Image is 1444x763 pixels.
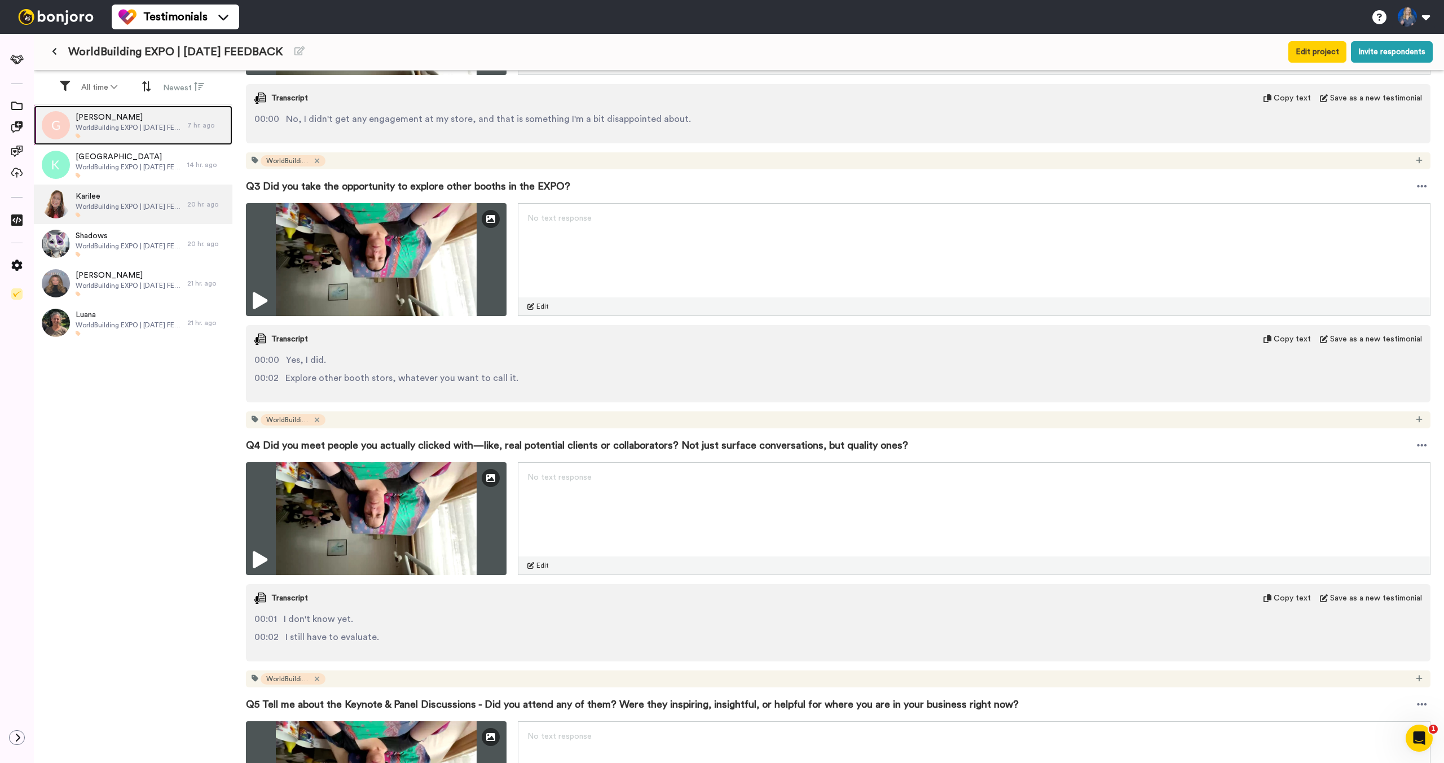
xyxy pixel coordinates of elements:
[34,264,232,303] a: [PERSON_NAME]WorldBuilding EXPO | [DATE] FEEDBACK21 hr. ago
[254,593,266,604] img: transcript.svg
[74,77,124,98] button: All time
[271,593,308,604] span: Transcript
[14,9,98,25] img: bj-logo-header-white.svg
[34,185,232,224] a: KarileeWorldBuilding EXPO | [DATE] FEEDBACK20 hr. ago
[76,270,182,281] span: [PERSON_NAME]
[76,202,182,211] span: WorldBuilding EXPO | [DATE] FEEDBACK
[143,9,208,25] span: Testimonials
[11,288,23,300] img: Checklist.svg
[536,302,549,311] span: Edit
[42,269,70,297] img: 38d45eaf-e5e9-48a8-8f24-2746ded53dd2.png
[271,334,308,345] span: Transcript
[42,151,70,179] img: k.png
[527,214,592,222] span: No text response
[246,203,507,316] img: d884ae64-0d69-45c1-9518-522279d55ec4-thumbnail_full-1757578096.jpg
[254,334,266,345] img: transcript.svg
[1330,93,1422,104] span: Save as a new testimonial
[1274,593,1311,604] span: Copy text
[285,371,518,385] span: Explore other booth stors, whatever you want to call it.
[42,111,70,139] img: g.png
[187,121,227,130] div: 7 hr. ago
[254,93,266,104] img: transcript.svg
[254,612,277,626] span: 00:01
[246,696,1019,712] span: Q5 Tell me about the Keynote & Panel Discussions - Did you attend any of them? Were they inspirin...
[271,93,308,104] span: Transcript
[285,630,379,644] span: I still have to evaluate.
[76,281,182,290] span: WorldBuilding EXPO | [DATE] FEEDBACK
[42,230,70,258] img: 0d83f7a9-6b14-473a-adb0-193112f1df23.jpeg
[34,224,232,264] a: ShadowsWorldBuilding EXPO | [DATE] FEEDBACK20 hr. ago
[1429,725,1438,734] span: 1
[76,191,182,202] span: Karilee
[42,190,70,218] img: 4cab479a-aaf2-4853-b85d-d395ee55eefb.png
[246,178,570,194] span: Q3 Did you take the opportunity to explore other booths in the EXPO?
[527,473,592,481] span: No text response
[254,371,279,385] span: 00:02
[284,612,353,626] span: I don't know yet.
[76,321,182,330] span: WorldBuilding EXPO | [DATE] FEEDBACK
[76,112,182,123] span: [PERSON_NAME]
[76,163,182,172] span: WorldBuilding EXPO | [DATE] FEEDBACK
[1288,41,1346,63] button: Edit project
[187,200,227,209] div: 20 hr. ago
[76,123,182,132] span: WorldBuilding EXPO | [DATE] FEEDBACK
[1351,41,1433,63] button: Invite respondents
[118,8,137,26] img: tm-color.svg
[187,279,227,288] div: 21 hr. ago
[286,353,326,367] span: Yes, I did.
[76,230,182,242] span: Shadows
[1406,725,1433,752] iframe: Intercom live chat
[42,309,70,337] img: 4ccbde3d-66c5-4862-b6f0-3132448235bf.jpeg
[536,561,549,570] span: Edit
[187,239,227,248] div: 20 hr. ago
[266,415,311,424] span: WorldBuildingEXPO
[187,160,227,169] div: 14 hr. ago
[76,309,182,321] span: Luana
[527,733,592,740] span: No text response
[1330,334,1422,345] span: Save as a new testimonial
[266,674,311,683] span: WorldBuildingEXPO
[266,156,311,165] span: WorldBuildingEXPO
[254,112,279,126] span: 00:00
[34,106,232,145] a: [PERSON_NAME]WorldBuilding EXPO | [DATE] FEEDBACK7 hr. ago
[76,242,182,251] span: WorldBuilding EXPO | [DATE] FEEDBACK
[1274,93,1311,104] span: Copy text
[68,44,283,60] span: WorldBuilding EXPO | [DATE] FEEDBACK
[254,630,279,644] span: 00:02
[187,318,227,327] div: 21 hr. ago
[1274,334,1311,345] span: Copy text
[34,303,232,343] a: LuanaWorldBuilding EXPO | [DATE] FEEDBACK21 hr. ago
[156,77,211,98] button: Newest
[246,437,908,453] span: Q4 Did you meet people you actually clicked with—like, real potential clients or collaborators? N...
[286,112,691,126] span: No, I didn't get any engagement at my store, and that is something I'm a bit disappointed about.
[1330,593,1422,604] span: Save as a new testimonial
[76,151,182,163] span: [GEOGRAPHIC_DATA]
[246,462,507,575] img: d4efc92b-509d-4f3e-95f9-3f2ac1086138-thumbnail_full-1757578141.jpg
[34,145,232,185] a: [GEOGRAPHIC_DATA]WorldBuilding EXPO | [DATE] FEEDBACK14 hr. ago
[254,353,279,367] span: 00:00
